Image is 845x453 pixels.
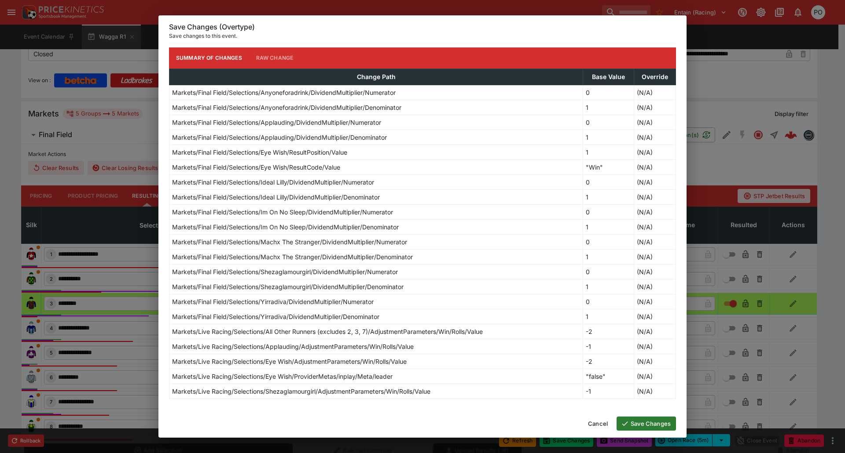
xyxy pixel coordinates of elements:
td: 0 [583,204,634,219]
td: 0 [583,115,634,130]
td: (N/A) [634,384,676,399]
p: Markets/Final Field/Selections/Machx The Stranger/DividendMultiplier/Denominator [172,252,413,261]
p: Markets/Final Field/Selections/Im On No Sleep/DividendMultiplier/Numerator [172,207,393,217]
td: 0 [583,234,634,249]
td: (N/A) [634,309,676,324]
td: 1 [583,249,634,264]
td: "Win" [583,159,634,174]
td: (N/A) [634,130,676,145]
button: Cancel [583,417,613,431]
td: (N/A) [634,85,676,100]
p: Markets/Final Field/Selections/Ideal Lilly/DividendMultiplier/Denominator [172,192,380,202]
td: (N/A) [634,204,676,219]
button: Summary of Changes [169,47,249,69]
td: 1 [583,309,634,324]
th: Change Path [169,69,583,85]
p: Markets/Final Field/Selections/Im On No Sleep/DividendMultiplier/Denominator [172,222,399,232]
button: Save Changes [617,417,676,431]
td: (N/A) [634,354,676,369]
p: Markets/Final Field/Selections/Shezaglamourgirl/DividendMultiplier/Numerator [172,267,398,276]
td: -2 [583,354,634,369]
td: (N/A) [634,115,676,130]
td: -1 [583,384,634,399]
p: Markets/Final Field/Selections/Yirradiva/DividendMultiplier/Numerator [172,297,374,306]
td: 0 [583,174,634,189]
th: Base Value [583,69,634,85]
p: Markets/Live Racing/Selections/Shezaglamourgirl/AdjustmentParameters/Win/Rolls/Value [172,387,430,396]
p: Markets/Final Field/Selections/Anyoneforadrink/DividendMultiplier/Numerator [172,88,396,97]
td: 0 [583,85,634,100]
p: Markets/Final Field/Selections/Applauding/DividendMultiplier/Numerator [172,118,381,127]
td: (N/A) [634,294,676,309]
td: (N/A) [634,234,676,249]
p: Markets/Final Field/Selections/Ideal Lilly/DividendMultiplier/Numerator [172,178,374,187]
td: 1 [583,189,634,204]
td: (N/A) [634,279,676,294]
td: 1 [583,145,634,159]
td: "false" [583,369,634,384]
td: (N/A) [634,100,676,115]
p: Markets/Live Racing/Selections/Applauding/AdjustmentParameters/Win/Rolls/Value [172,342,414,351]
td: (N/A) [634,189,676,204]
p: Markets/Live Racing/Selections/Eye Wish/ProviderMetas/inplay/Meta/leader [172,372,393,381]
button: Raw Change [249,47,301,69]
h6: Save Changes (Overtype) [169,22,676,32]
p: Markets/Final Field/Selections/Eye Wish/ResultCode/Value [172,163,340,172]
td: 1 [583,279,634,294]
td: 1 [583,219,634,234]
td: (N/A) [634,145,676,159]
p: Markets/Final Field/Selections/Applauding/DividendMultiplier/Denominator [172,133,387,142]
p: Markets/Final Field/Selections/Machx The Stranger/DividendMultiplier/Numerator [172,237,407,246]
p: Markets/Final Field/Selections/Eye Wish/ResultPosition/Value [172,148,347,157]
p: Save changes to this event. [169,32,676,40]
td: (N/A) [634,174,676,189]
td: 0 [583,264,634,279]
td: (N/A) [634,159,676,174]
td: (N/A) [634,369,676,384]
td: (N/A) [634,324,676,339]
p: Markets/Final Field/Selections/Shezaglamourgirl/DividendMultiplier/Denominator [172,282,404,291]
td: 0 [583,294,634,309]
td: -1 [583,339,634,354]
p: Markets/Live Racing/Selections/All Other Runners (excludes 2, 3, 7)/AdjustmentParameters/Win/Roll... [172,327,483,336]
td: (N/A) [634,249,676,264]
th: Override [634,69,676,85]
td: 1 [583,130,634,145]
p: Markets/Final Field/Selections/Yirradiva/DividendMultiplier/Denominator [172,312,379,321]
p: Markets/Live Racing/Selections/Eye Wish/AdjustmentParameters/Win/Rolls/Value [172,357,407,366]
td: 1 [583,100,634,115]
td: -2 [583,324,634,339]
p: Markets/Final Field/Selections/Anyoneforadrink/DividendMultiplier/Denominator [172,103,401,112]
td: (N/A) [634,264,676,279]
td: (N/A) [634,339,676,354]
td: (N/A) [634,219,676,234]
